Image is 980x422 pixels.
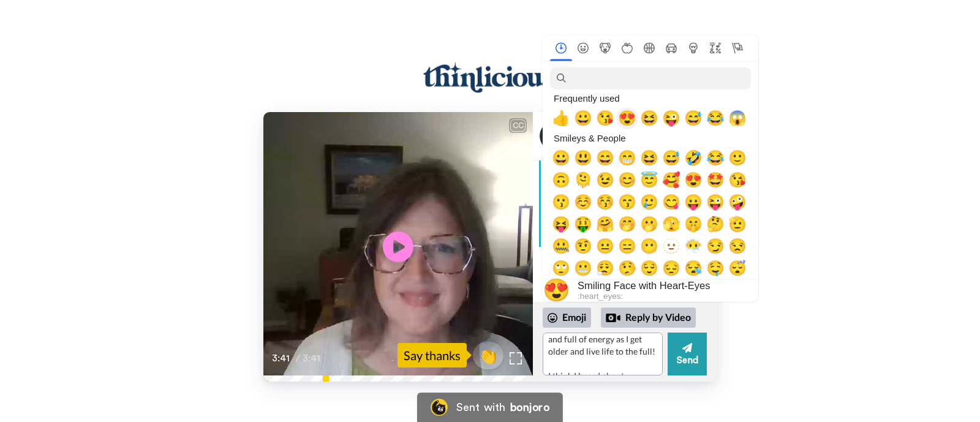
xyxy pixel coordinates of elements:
div: Send Thinlicious™ a reply. [533,252,717,296]
textarea: Hi [PERSON_NAME], thanks so much for your message and for all the tips and advice. My why is that... [543,333,663,375]
div: Sent with [456,402,505,413]
a: Bonjoro LogoSent withbonjoro [417,393,563,422]
img: Profile Image [540,121,569,151]
img: Full screen [510,352,522,364]
span: 👏 [473,345,503,365]
span: 3:41 [303,351,324,366]
button: Send [668,333,707,375]
div: CC [510,119,526,132]
span: / [296,351,300,366]
div: Reply by Video [601,307,696,328]
div: Reply by Video [606,311,620,325]
span: 3:41 [272,351,293,366]
img: Bonjoro Logo [431,399,448,416]
button: 👏 [473,342,503,369]
div: Say thanks [398,343,467,367]
div: Emoji [543,307,591,327]
img: Thinlicious® Team logo [423,61,557,94]
div: bonjoro [510,402,549,413]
